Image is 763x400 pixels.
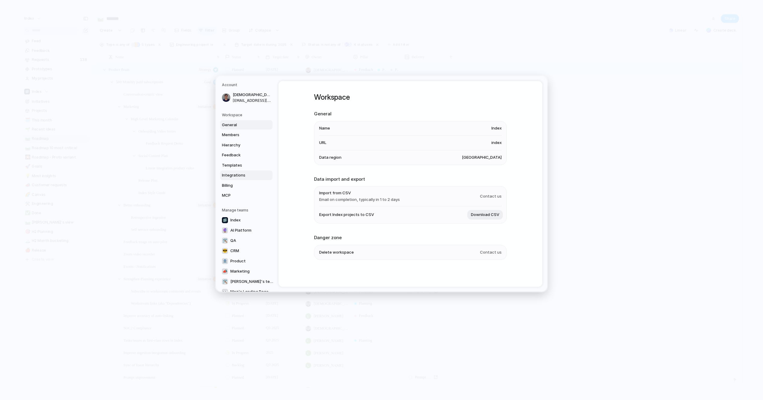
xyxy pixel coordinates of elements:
div: 😎 [222,248,228,254]
span: Feedback [222,152,260,158]
span: Billing [222,183,260,189]
h1: Workspace [314,92,507,103]
span: Delete workspace [319,249,354,255]
span: CRM [230,248,239,254]
div: 📣 [222,268,228,274]
a: Index [220,215,276,225]
span: Templates [222,162,260,168]
a: 😎CRM [220,246,276,256]
span: [GEOGRAPHIC_DATA] [462,155,502,161]
button: Download CSV [467,210,503,220]
a: 👀Maz's Landing Page Demo [220,287,276,297]
h5: Workspace [222,112,272,118]
div: 🏦 [222,258,228,264]
a: 🔮AI Platform [220,226,276,235]
span: Product [230,258,246,264]
span: Export Index projects to CSV [319,212,374,218]
span: index [491,140,502,146]
a: Integrations [220,170,272,180]
a: MCP [220,191,272,200]
a: 🏦Product [220,256,276,266]
span: Data region [319,155,341,161]
span: Marketing [230,268,250,274]
span: Download CSV [471,212,499,218]
span: QA [230,238,236,244]
a: 🛠️[PERSON_NAME]'s team (do not delete) [220,277,276,286]
h5: Account [222,82,272,88]
div: 🛠️ [222,279,228,285]
h2: Danger zone [314,234,507,241]
h2: Data import and export [314,176,507,183]
span: Maz's Landing Page Demo [230,289,274,295]
a: 📣Marketing [220,267,276,276]
div: 🛠️ [222,238,228,244]
span: Contact us [480,193,502,199]
span: MCP [222,192,260,198]
div: 👀 [222,289,228,295]
span: Import from CSV [319,190,400,196]
a: Billing [220,181,272,190]
a: 🛠️QA [220,236,276,245]
span: Hierarchy [222,142,260,148]
span: [EMAIL_ADDRESS][DOMAIN_NAME] [233,98,271,103]
span: Integrations [222,172,260,178]
span: Index [230,217,241,223]
a: Members [220,130,272,140]
h5: Manage teams [222,208,272,213]
span: AI Platform [230,227,251,233]
a: General [220,120,272,130]
h2: General [314,111,507,117]
span: General [222,122,260,128]
span: Name [319,126,330,132]
span: Email on completion, typically in 1 to 2 days [319,197,400,203]
a: Templates [220,161,272,170]
a: Hierarchy [220,140,272,150]
span: [PERSON_NAME]'s team (do not delete) [230,279,274,285]
a: [DEMOGRAPHIC_DATA][PERSON_NAME][EMAIL_ADDRESS][DOMAIN_NAME] [220,90,272,105]
span: [DEMOGRAPHIC_DATA][PERSON_NAME] [233,92,271,98]
div: 🔮 [222,227,228,233]
span: Members [222,132,260,138]
span: Contact us [480,249,502,255]
span: Index [491,126,502,132]
a: Feedback [220,150,272,160]
span: URL [319,140,326,146]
